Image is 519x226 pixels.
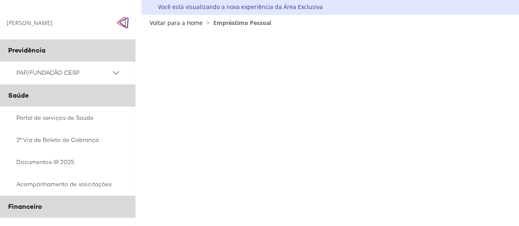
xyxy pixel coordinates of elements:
span: > [204,19,212,27]
div: [PERSON_NAME] [7,19,53,27]
span: Saúde [8,91,29,100]
div: Você está visualizando a nova experiência da Área Exclusiva [158,3,323,11]
span: Previdência [8,46,46,55]
span: Financeiro [8,202,42,211]
img: Fechar menu [117,16,129,29]
a: Voltar para a Home [150,19,203,27]
span: Click to close side navigation. [117,16,129,29]
span: PAP/FUNDAÇÃO CESP [16,68,111,78]
span: Empréstimo Pessoal [213,19,271,27]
